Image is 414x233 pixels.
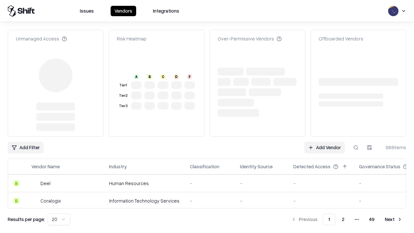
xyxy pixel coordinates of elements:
div: Human Resources [109,180,180,187]
button: Integrations [149,6,183,16]
div: B [147,74,152,79]
button: 49 [364,214,380,225]
div: Coralogix [40,197,61,204]
div: Tier 2 [118,93,128,98]
div: Vendor Name [31,163,60,170]
div: - [293,180,349,187]
div: Governance Status [359,163,400,170]
button: Issues [76,6,98,16]
div: B [13,197,20,204]
div: Industry [109,163,127,170]
div: Over-Permissive Vendors [218,35,282,42]
div: Identity Source [240,163,273,170]
div: - [240,180,283,187]
div: Detected Access [293,163,331,170]
div: Unmanaged Access [16,35,67,42]
div: F [187,74,192,79]
div: Offboarded Vendors [319,35,363,42]
a: Add Vendor [304,142,345,153]
div: 968 items [380,144,406,151]
button: Add Filter [8,142,44,153]
button: 2 [337,214,350,225]
img: Deel [31,180,38,186]
div: A [134,74,139,79]
nav: pagination [287,214,406,225]
button: 1 [323,214,335,225]
p: Results per page: [8,216,45,223]
div: Risk Heatmap [117,35,147,42]
div: Tier 1 [118,83,128,88]
div: Classification [190,163,219,170]
button: Next [381,214,406,225]
img: Coralogix [31,197,38,204]
button: Vendors [111,6,136,16]
div: Information Technology Services [109,197,180,204]
div: - [190,180,230,187]
div: - [190,197,230,204]
div: - [293,197,349,204]
div: Deel [40,180,50,187]
div: Tier 3 [118,103,128,109]
div: - [240,197,283,204]
div: D [174,74,179,79]
div: B [13,180,20,186]
div: C [160,74,166,79]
